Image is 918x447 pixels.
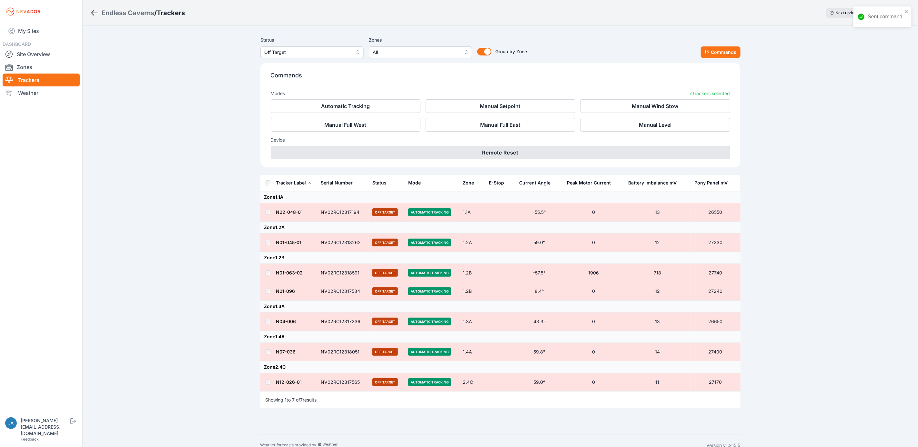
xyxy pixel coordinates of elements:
span: Off Target [372,239,398,246]
span: Automatic Tracking [408,318,451,325]
a: Endless Caverns [102,8,154,17]
a: Zones [3,61,80,74]
td: 27740 [691,264,740,282]
div: E-Stop [489,180,504,186]
td: 1.3A [459,313,485,331]
a: Feedback [21,437,39,442]
td: 1.1A [459,203,485,222]
h3: Device [271,137,730,143]
a: N01-045-01 [276,240,302,245]
a: N01-063-02 [276,270,303,275]
span: Off Target [264,48,351,56]
button: Manual Level [580,118,730,132]
h3: Modes [271,90,285,97]
span: Automatic Tracking [408,378,451,386]
td: Zone 1.2A [260,222,741,233]
td: NV02RC12317194 [317,203,369,222]
td: NV02RC12318262 [317,233,369,252]
span: Off Target [372,318,398,325]
td: Zone 1.1A [260,191,741,203]
a: My Sites [3,23,80,39]
button: All [369,46,472,58]
span: Automatic Tracking [408,239,451,246]
div: Current Angle [519,180,550,186]
td: 1.2B [459,264,485,282]
td: NV02RC12317534 [317,282,369,301]
button: Battery Imbalance mV [628,175,682,191]
td: 43.3° [515,313,563,331]
td: 0 [563,233,624,252]
td: NV02RC12317236 [317,313,369,331]
a: N07-036 [276,349,296,354]
td: NV02RC12318591 [317,264,369,282]
td: 26550 [691,203,740,222]
button: Off Target [260,46,364,58]
button: Remote Reset [271,146,730,159]
td: 1.2A [459,233,485,252]
span: Off Target [372,287,398,295]
h3: Trackers [157,8,185,17]
button: Serial Number [321,175,358,191]
span: Off Target [372,208,398,216]
td: NV02RC12318051 [317,343,369,361]
img: jakub.przychodzien@energix-group.com [5,417,17,429]
div: Mode [408,180,421,186]
td: 0 [563,373,624,392]
button: Automatic Tracking [271,99,420,113]
a: Trackers [3,74,80,86]
td: 27170 [691,373,740,392]
a: N01-096 [276,288,295,294]
a: Weather [3,86,80,99]
td: 12 [624,233,691,252]
span: 1 [285,397,287,402]
td: Zone 1.2B [260,252,741,264]
button: close [904,9,909,14]
a: N04-006 [276,319,296,324]
label: Status [260,36,364,44]
td: 12 [624,282,691,301]
span: Off Target [372,269,398,277]
button: Pony Panel mV [694,175,733,191]
td: 27240 [691,282,740,301]
td: 59.0° [515,233,563,252]
button: Mode [408,175,426,191]
button: E-Stop [489,175,509,191]
td: 1906 [563,264,624,282]
p: Commands [271,71,730,85]
td: 8.4° [515,282,563,301]
td: 0 [563,282,624,301]
td: -57.5° [515,264,563,282]
button: Commands [701,46,741,58]
span: Automatic Tracking [408,348,451,356]
a: N12-026-01 [276,379,302,385]
button: Status [372,175,392,191]
a: N02-048-01 [276,209,303,215]
td: Zone 1.3A [260,301,741,313]
div: Peak Motor Current [567,180,611,186]
button: Manual Wind Stow [580,99,730,113]
span: DASHBOARD [3,41,31,47]
td: NV02RC12317565 [317,373,369,392]
div: Zone [463,180,474,186]
button: Manual Setpoint [426,99,575,113]
div: Status [372,180,387,186]
td: 27230 [691,233,740,252]
nav: Breadcrumb [90,5,185,21]
div: [PERSON_NAME][EMAIL_ADDRESS][DOMAIN_NAME] [21,417,69,437]
span: All [373,48,459,56]
td: 0 [563,343,624,361]
td: 2.4C [459,373,485,392]
a: Site Overview [3,48,80,61]
td: 13 [624,313,691,331]
td: 0 [563,203,624,222]
td: 0 [563,313,624,331]
span: Off Target [372,378,398,386]
span: Group by Zone [495,49,527,54]
td: 1.2B [459,282,485,301]
div: Sent command [868,13,903,21]
span: 7 [292,397,295,402]
td: 718 [624,264,691,282]
span: 7 [300,397,303,402]
td: -55.5° [515,203,563,222]
button: Manual Full East [426,118,575,132]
